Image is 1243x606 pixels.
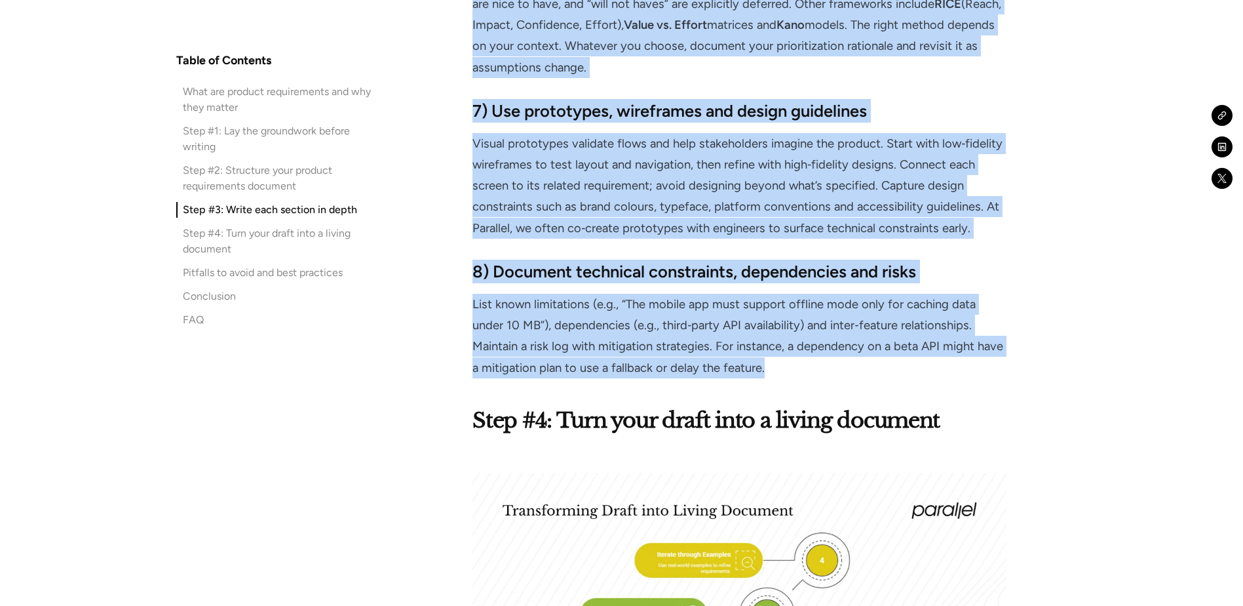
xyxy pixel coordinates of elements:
div: Step #1: Lay the groundwork before writing [183,123,383,155]
a: Step #4: Turn your draft into a living document [176,226,383,257]
strong: Value vs. Effort [624,18,707,32]
a: Step #1: Lay the groundwork before writing [176,123,383,155]
a: Step #2: Structure your product requirements document [176,163,383,194]
p: Visual prototypes validate flows and help stakeholders imagine the product. Start with low‑fideli... [472,133,1006,239]
strong: Kano [776,18,805,32]
h4: Table of Contents [176,52,271,68]
a: Step #3: Write each section in depth [176,202,383,218]
div: Step #4: Turn your draft into a living document [183,226,383,257]
a: What are product requirements and why they matter [176,84,383,115]
p: List known limitations (e.g., “The mobile app must support offline mode only for caching data und... [472,294,1006,378]
a: Conclusion [176,289,383,304]
strong: 7) Use prototypes, wireframes and design guidelines [472,101,867,121]
div: Step #3: Write each section in depth [183,202,357,218]
div: Step #2: Structure your product requirements document [183,163,383,194]
div: FAQ [183,312,204,328]
strong: 8) Document technical constraints, dependencies and risks [472,262,916,281]
div: Pitfalls to avoid and best practices [183,265,343,281]
strong: Step #4: Turn your draft into a living document [472,407,940,434]
div: What are product requirements and why they matter [183,84,383,115]
a: FAQ [176,312,383,328]
div: Conclusion [183,289,236,304]
a: Pitfalls to avoid and best practices [176,265,383,281]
